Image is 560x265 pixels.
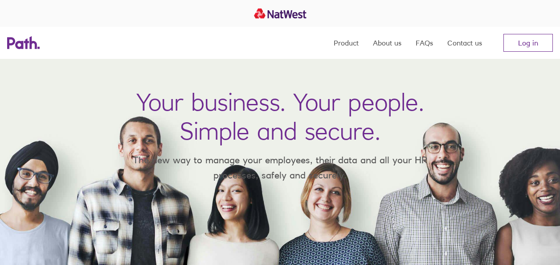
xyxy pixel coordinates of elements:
p: The new way to manage your employees, their data and all your HR processes, safely and securely. [120,153,441,182]
a: Product [334,27,359,59]
a: Contact us [447,27,482,59]
a: Log in [503,34,553,52]
h1: Your business. Your people. Simple and secure. [136,87,424,145]
a: About us [373,27,401,59]
a: FAQs [416,27,433,59]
